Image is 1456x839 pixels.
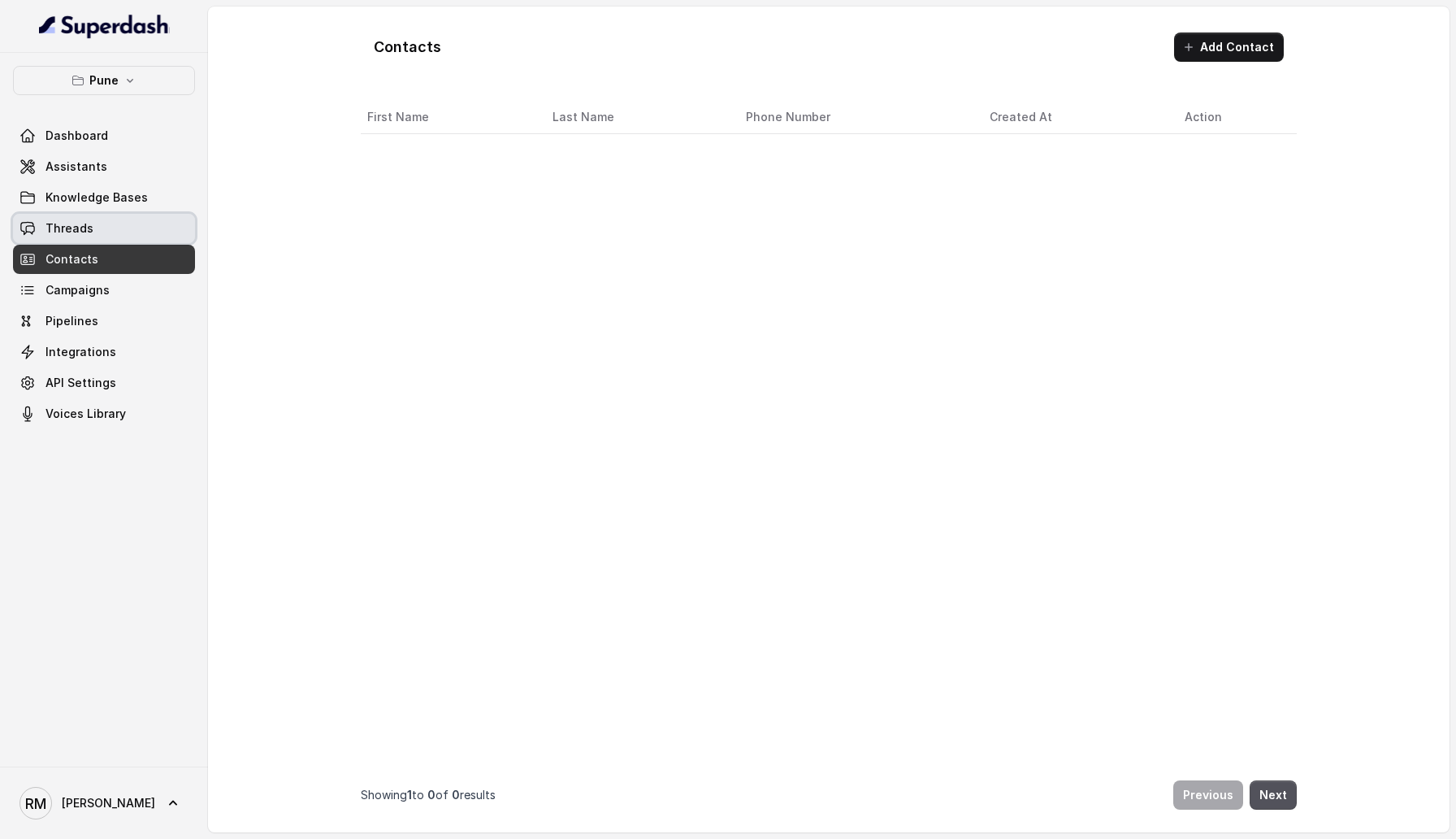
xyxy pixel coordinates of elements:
[45,406,126,422] span: Voices Library
[733,101,977,134] th: Phone Number
[13,183,195,212] a: Knowledge Bases
[361,771,1297,819] nav: Pagination
[25,795,46,812] text: RM
[374,34,441,60] h1: Contacts
[1250,780,1297,810] button: Next
[1174,33,1284,62] button: Add Contact
[13,337,195,367] a: Integrations
[13,214,195,243] a: Threads
[13,121,195,150] a: Dashboard
[977,101,1172,134] th: Created At
[39,13,170,39] img: light.svg
[89,71,119,90] p: Pune
[45,344,116,360] span: Integrations
[539,101,733,134] th: Last Name
[13,306,195,336] a: Pipelines
[13,276,195,305] a: Campaigns
[13,780,195,826] a: [PERSON_NAME]
[45,313,98,329] span: Pipelines
[45,375,116,391] span: API Settings
[13,245,195,274] a: Contacts
[45,189,148,206] span: Knowledge Bases
[452,788,460,802] span: 0
[13,368,195,398] a: API Settings
[407,788,412,802] span: 1
[45,251,98,267] span: Contacts
[45,128,108,144] span: Dashboard
[62,795,155,811] span: [PERSON_NAME]
[45,220,93,237] span: Threads
[1172,101,1297,134] th: Action
[13,152,195,181] a: Assistants
[13,399,195,428] a: Voices Library
[427,788,435,802] span: 0
[361,787,496,803] p: Showing to of results
[45,159,107,175] span: Assistants
[45,282,110,298] span: Campaigns
[361,101,539,134] th: First Name
[13,66,195,95] button: Pune
[1173,780,1243,810] button: Previous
